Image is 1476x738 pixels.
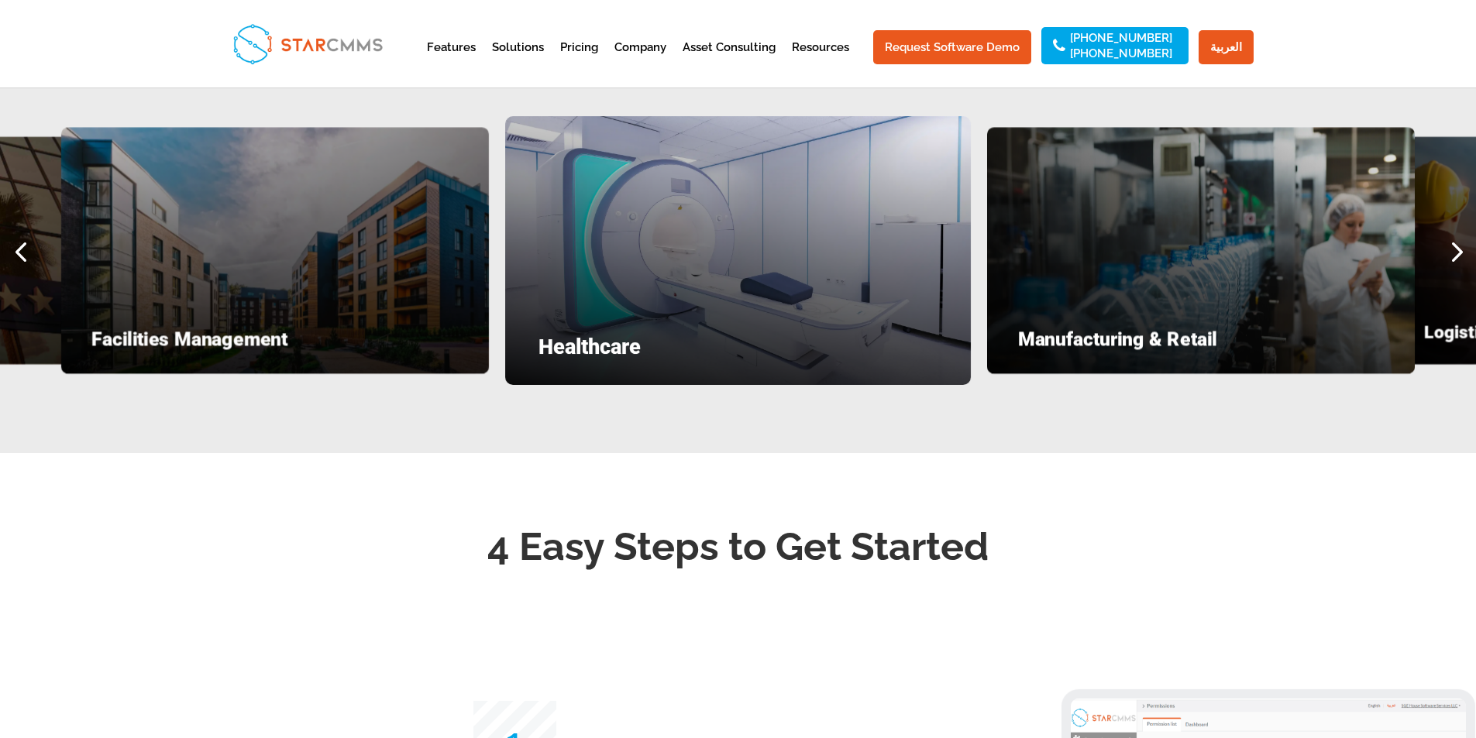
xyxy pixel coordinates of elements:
div: Next slide [1435,230,1476,271]
a: Features [427,42,476,80]
a: Pricing [560,42,598,80]
div: 1 / 7 [505,116,972,386]
h4: Facilities Management [91,330,458,356]
h4: Manufacturing & Retail [1018,330,1385,356]
a: [PHONE_NUMBER] [1070,33,1172,43]
div: 2 / 7 [987,127,1415,374]
a: العربية [1199,30,1254,64]
h4: Healthcare [538,337,938,366]
img: StarCMMS [226,17,389,70]
a: Resources [792,42,849,80]
h2: 4 Easy Steps to Get Started [320,520,1157,582]
a: [PHONE_NUMBER] [1070,48,1172,59]
a: Asset Consulting [683,42,776,80]
div: 7 / 7 [61,127,489,374]
iframe: Chat Widget [1218,571,1476,738]
a: Company [614,42,666,80]
a: Solutions [492,42,544,80]
a: Request Software Demo [873,30,1031,64]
